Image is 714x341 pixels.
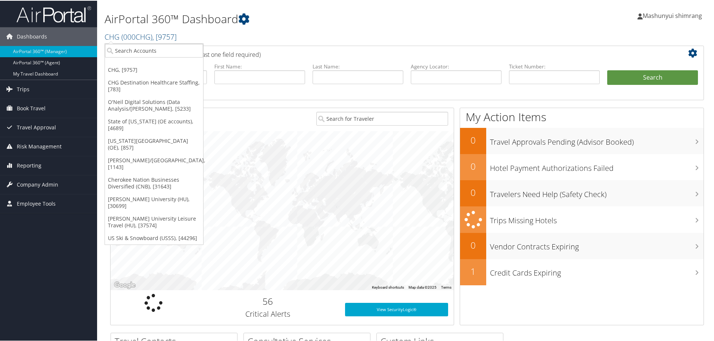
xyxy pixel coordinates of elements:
a: [PERSON_NAME]/[GEOGRAPHIC_DATA], [1143] [105,153,203,173]
h3: Credit Cards Expiring [490,263,704,277]
span: Map data ©2025 [409,285,437,289]
h3: Travel Approvals Pending (Advisor Booked) [490,132,704,147]
span: Risk Management [17,136,62,155]
span: ( 000CHG ) [121,31,152,41]
a: 0Travelers Need Help (Safety Check) [460,179,704,206]
a: Open this area in Google Maps (opens a new window) [112,280,137,289]
h2: 0 [460,133,486,146]
span: (at least one field required) [189,50,261,58]
h3: Critical Alerts [202,308,334,319]
a: [US_STATE][GEOGRAPHIC_DATA] (OE), [857] [105,134,203,153]
h2: 0 [460,238,486,251]
img: airportal-logo.png [16,5,91,22]
h3: Vendor Contracts Expiring [490,237,704,251]
a: Terms (opens in new tab) [441,285,451,289]
h2: 56 [202,294,334,307]
label: Last Name: [313,62,403,70]
img: Google [112,280,137,289]
a: US Ski & Snowboard (USSS), [44296] [105,231,203,244]
span: , [ 9757 ] [152,31,177,41]
span: Mashunyui shimrang [643,11,702,19]
h2: 0 [460,159,486,172]
input: Search Accounts [105,43,203,57]
a: View SecurityLogic® [345,302,448,316]
a: [PERSON_NAME] University Leisure Travel (HU), [37574] [105,212,203,231]
h3: Hotel Payment Authorizations Failed [490,159,704,173]
h2: 0 [460,185,486,198]
a: Cherokee Nation Businesses Diversified (CNB), [31643] [105,173,203,192]
span: Employee Tools [17,194,56,212]
span: Reporting [17,156,41,174]
span: Trips [17,79,30,98]
span: Dashboards [17,27,47,45]
span: Book Travel [17,98,46,117]
label: Agency Locator: [411,62,502,70]
a: O'Neil Digital Solutions (Data Analysis/[PERSON_NAME], [5233] [105,95,203,114]
a: 1Credit Cards Expiring [460,258,704,285]
span: Travel Approval [17,117,56,136]
h2: Airtinerary Lookup [116,46,649,59]
label: First Name: [214,62,305,70]
h3: Travelers Need Help (Safety Check) [490,185,704,199]
a: CHG Destination Healthcare Staffing, [783] [105,76,203,95]
button: Keyboard shortcuts [372,284,404,289]
input: Search for Traveler [316,111,448,125]
h3: Trips Missing Hotels [490,211,704,225]
h1: AirPortal 360™ Dashboard [105,10,508,26]
button: Search [607,70,698,85]
a: 0Travel Approvals Pending (Advisor Booked) [460,127,704,153]
a: Mashunyui shimrang [637,4,710,26]
a: State of [US_STATE] (OE accounts), [4689] [105,114,203,134]
h1: My Action Items [460,108,704,124]
a: 0Vendor Contracts Expiring [460,232,704,258]
a: [PERSON_NAME] University (HU), [30699] [105,192,203,212]
a: CHG [105,31,177,41]
a: CHG, [9757] [105,63,203,76]
a: Trips Missing Hotels [460,206,704,232]
label: Ticket Number: [509,62,600,70]
a: 0Hotel Payment Authorizations Failed [460,153,704,179]
span: Company Admin [17,175,58,193]
h2: 1 [460,264,486,277]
